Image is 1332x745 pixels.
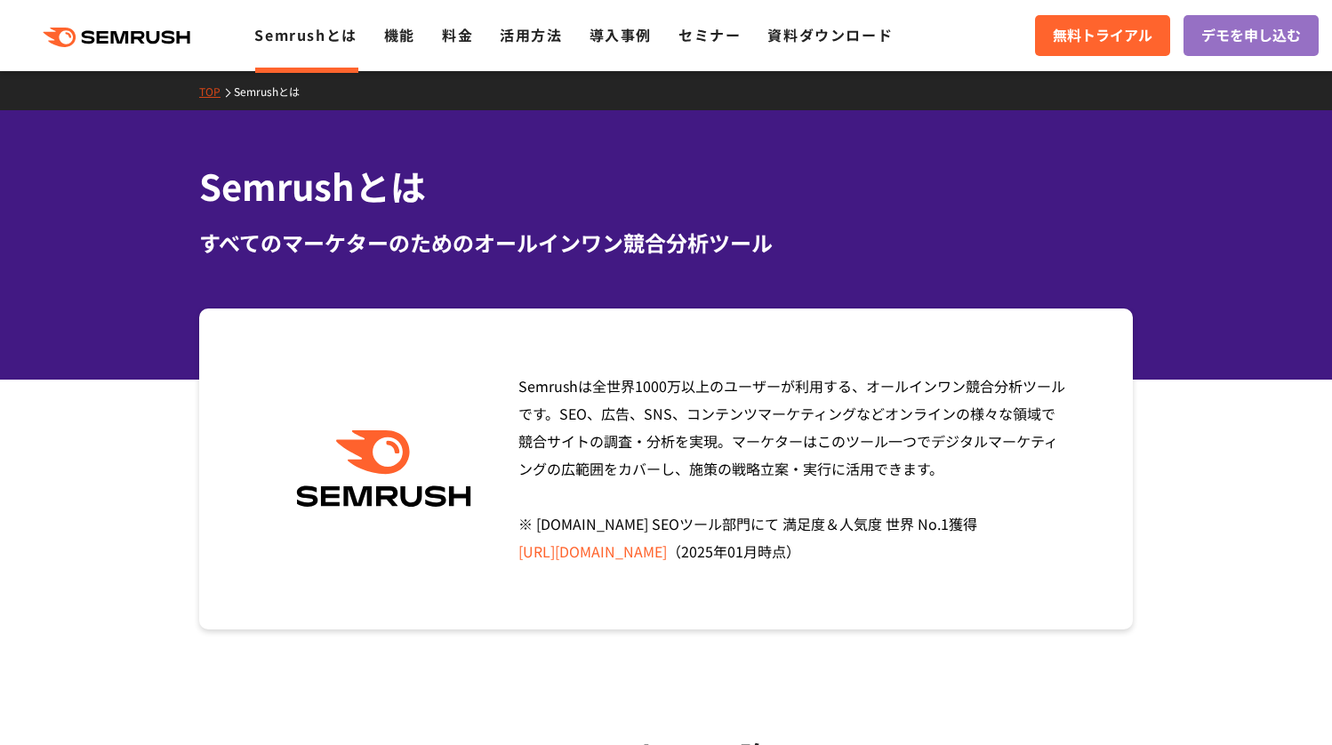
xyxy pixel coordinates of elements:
[1184,15,1319,56] a: デモを申し込む
[254,24,357,45] a: Semrushとは
[518,375,1065,562] span: Semrushは全世界1000万以上のユーザーが利用する、オールインワン競合分析ツールです。SEO、広告、SNS、コンテンツマーケティングなどオンラインの様々な領域で競合サイトの調査・分析を実現...
[1035,15,1170,56] a: 無料トライアル
[199,160,1133,212] h1: Semrushとは
[500,24,562,45] a: 活用方法
[384,24,415,45] a: 機能
[1201,24,1301,47] span: デモを申し込む
[590,24,652,45] a: 導入事例
[678,24,741,45] a: セミナー
[234,84,313,99] a: Semrushとは
[199,227,1133,259] div: すべてのマーケターのためのオールインワン競合分析ツール
[199,84,234,99] a: TOP
[287,430,480,508] img: Semrush
[1053,24,1152,47] span: 無料トライアル
[767,24,893,45] a: 資料ダウンロード
[518,541,667,562] a: [URL][DOMAIN_NAME]
[442,24,473,45] a: 料金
